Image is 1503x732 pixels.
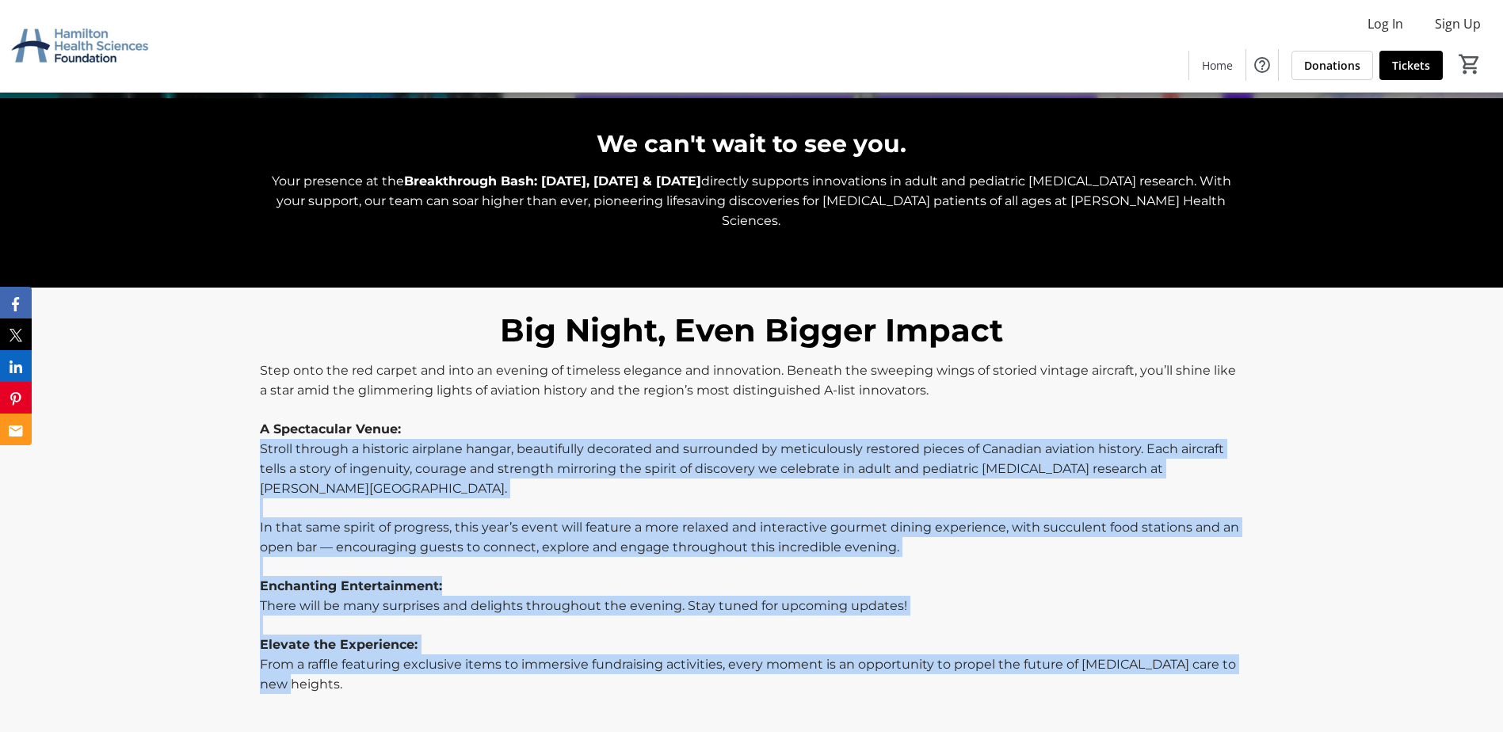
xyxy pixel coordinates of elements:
span: Stroll through a historic airplane hangar, beautifully decorated and surrounded by meticulously r... [260,441,1224,496]
span: Log In [1368,14,1403,33]
a: Donations [1291,51,1373,80]
a: Home [1189,51,1246,80]
button: Sign Up [1422,11,1493,36]
strong: Breakthrough Bash: [DATE], [DATE] & [DATE] [404,173,701,189]
span: In that same spirit of progress, this year’s event will feature a more relaxed and interactive go... [260,520,1239,555]
button: Help [1246,49,1278,81]
span: There will be many surprises and delights throughout the evening. Stay tuned for upcoming updates! [260,598,907,613]
button: Cart [1455,50,1484,78]
span: Sign Up [1435,14,1481,33]
span: Donations [1304,57,1360,74]
span: Big Night, Even Bigger Impact [500,311,1003,349]
strong: A Spectacular Venue: [260,421,401,437]
strong: Elevate the Experience: [260,637,418,652]
strong: Enchanting Entertainment: [260,578,442,593]
a: Tickets [1379,51,1443,80]
span: We can't wait to see you. [597,129,906,158]
span: From a raffle featuring exclusive items to immersive fundraising activities, every moment is an o... [260,657,1236,692]
span: directly supports innovations in adult and pediatric [MEDICAL_DATA] research. With your support, ... [277,173,1231,228]
img: Hamilton Health Sciences Foundation's Logo [10,6,151,86]
span: Tickets [1392,57,1430,74]
button: Log In [1355,11,1416,36]
span: Your presence at the [272,173,404,189]
span: Home [1202,57,1233,74]
span: Step onto the red carpet and into an evening of timeless elegance and innovation. Beneath the swe... [260,363,1236,398]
